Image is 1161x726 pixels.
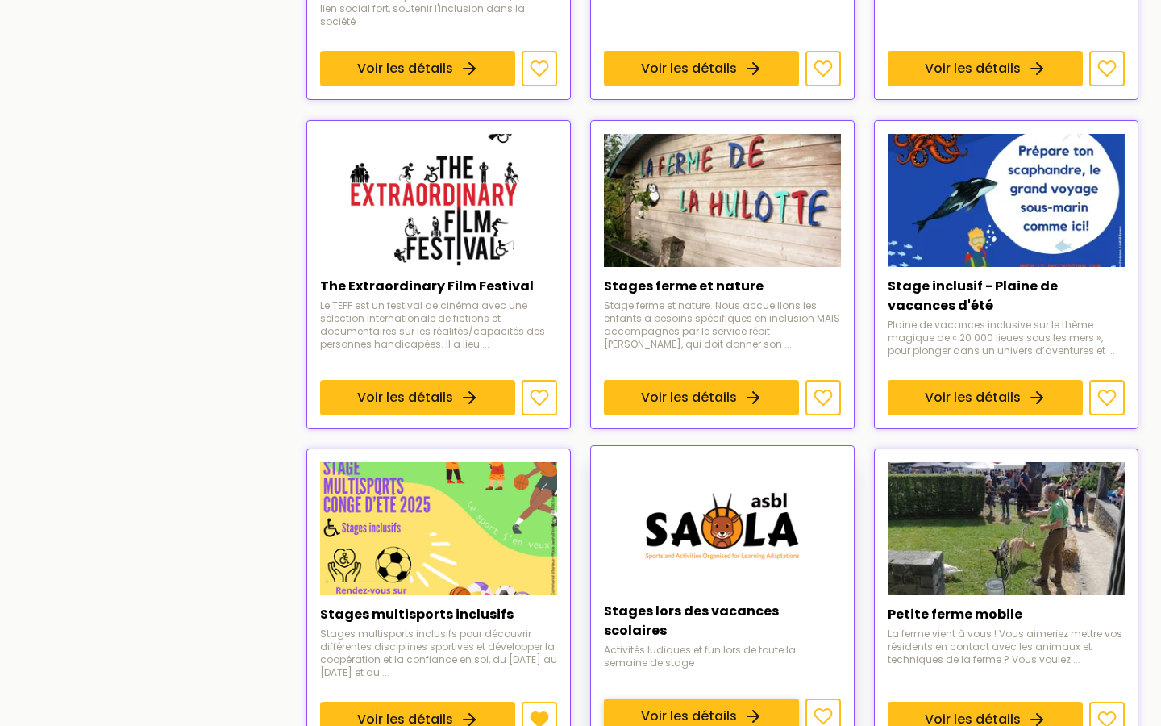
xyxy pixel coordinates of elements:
button: Ajouter aux favoris [1089,52,1125,87]
button: Ajouter aux favoris [1089,380,1125,415]
a: Voir les détails [888,52,1083,87]
button: Ajouter aux favoris [805,52,841,87]
button: Ajouter aux favoris [805,380,841,415]
a: Voir les détails [604,52,799,87]
a: Voir les détails [888,380,1083,415]
a: Voir les détails [320,380,515,415]
button: Ajouter aux favoris [522,52,557,87]
button: Ajouter aux favoris [522,380,557,415]
a: Voir les détails [604,380,799,415]
a: Voir les détails [320,52,515,87]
